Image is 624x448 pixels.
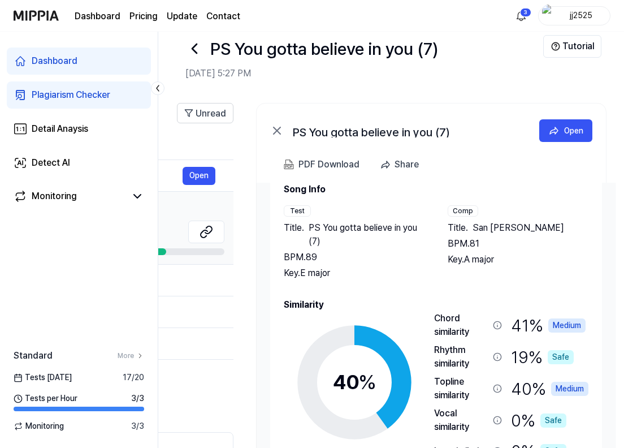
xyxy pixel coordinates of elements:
div: 0 % [511,407,566,434]
button: Open [183,167,215,185]
button: Unread [177,103,233,123]
span: PS You gotta believe in you (7) [309,221,425,248]
div: Vocal similarity [434,407,488,434]
span: Tests per Hour [14,393,77,404]
button: Tutorial [543,35,601,58]
span: San [PERSON_NAME] [473,221,564,235]
div: 41 % [511,312,586,339]
div: BPM. 89 [284,251,425,264]
button: PDF Download [281,153,362,176]
div: 19 % [511,343,574,371]
h2: Similarity [284,298,588,312]
span: Title . [284,221,304,248]
a: Dashboard [75,10,120,23]
h1: PS You gotta believe in you (7) [210,36,438,62]
span: Tests [DATE] [14,372,72,384]
img: PDF Download [284,160,294,170]
a: Monitoring [14,189,126,203]
div: PDF Download [298,157,359,172]
button: Pricing [129,10,158,23]
h2: Song Info [284,183,588,196]
a: Plagiarism Checker [7,81,151,109]
img: profile [542,5,556,27]
span: 3 / 3 [131,420,144,432]
div: Monitoring [32,189,77,203]
img: Help [551,42,560,51]
div: PS You gotta believe in you (7) [293,124,519,137]
button: Open [539,119,592,142]
h2: [DATE] 5:27 PM [185,67,543,80]
div: Test [284,205,311,217]
div: Plagiarism Checker [32,88,110,102]
a: Dashboard [7,48,151,75]
div: Medium [551,382,588,396]
div: 40 % [511,375,588,402]
div: Comp [448,205,478,217]
span: Monitoring [14,420,64,432]
div: Safe [540,413,566,428]
a: More [118,351,144,361]
button: Share [375,153,428,176]
div: Open [564,124,583,137]
div: Safe [548,350,574,364]
span: Unread [196,107,226,120]
div: Share [395,157,419,172]
span: % [358,370,376,394]
a: Detect AI [7,149,151,176]
div: Rhythm similarity [434,343,488,371]
button: 알림3 [512,7,530,25]
div: Detect AI [32,156,70,170]
span: Title . [448,221,468,235]
div: Chord similarity [434,312,488,339]
span: 3 / 3 [131,393,144,404]
div: 40 [333,367,376,398]
div: Dashboard [32,54,77,68]
div: Detail Anaysis [32,122,88,136]
div: Topline similarity [434,375,488,402]
div: 3 [520,8,531,17]
button: profilejj2525 [538,6,610,25]
span: 17 / 20 [123,372,144,384]
div: Medium [548,318,586,333]
div: Key. E major [284,266,425,280]
div: Key. A major [448,253,589,266]
span: Standard [14,349,53,363]
a: Detail Anaysis [7,115,151,143]
a: Update [167,10,197,23]
img: 알림 [514,9,528,23]
a: Contact [206,10,240,23]
div: BPM. 81 [448,237,589,251]
div: jj2525 [559,9,603,21]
